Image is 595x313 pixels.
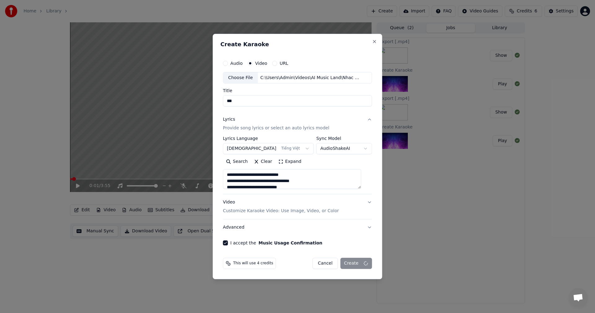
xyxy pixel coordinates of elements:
[255,61,267,65] label: Video
[223,199,339,214] div: Video
[223,157,251,167] button: Search
[258,241,322,245] button: I accept the
[223,112,372,136] button: LyricsProvide song lyrics or select an auto lyrics model
[223,125,329,132] p: Provide song lyrics or select an auto lyrics model
[280,61,288,65] label: URL
[251,157,275,167] button: Clear
[223,195,372,219] button: VideoCustomize Karaoke Video: Use Image, Video, or Color
[223,219,372,235] button: Advanced
[223,89,372,93] label: Title
[223,136,372,194] div: LyricsProvide song lyrics or select an auto lyrics model
[316,136,372,141] label: Sync Model
[275,157,304,167] button: Expand
[223,136,314,141] label: Lyrics Language
[223,208,339,214] p: Customize Karaoke Video: Use Image, Video, or Color
[230,241,322,245] label: I accept the
[258,75,363,81] div: C:\Users\Admin\Videos\AI Music Land\Nhac Viet\Ngay Em Buoc Di\NgayEmBuocDi.mp4
[313,258,338,269] button: Cancel
[220,42,374,47] h2: Create Karaoke
[230,61,243,65] label: Audio
[223,117,235,123] div: Lyrics
[233,261,273,266] span: This will use 4 credits
[223,72,258,83] div: Choose File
